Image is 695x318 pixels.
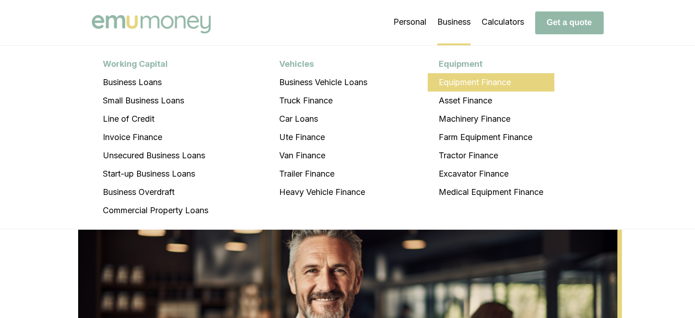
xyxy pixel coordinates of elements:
a: Small Business Loans [92,92,219,110]
a: Line of Credit [92,110,219,128]
a: Excavator Finance [428,165,554,183]
a: Machinery Finance [428,110,554,128]
a: Start-up Business Loans [92,165,219,183]
img: Emu Money logo [92,15,211,33]
a: Commercial Property Loans [92,201,219,220]
div: Vehicles [268,55,378,73]
a: Get a quote [535,17,604,27]
a: Farm Equipment Finance [428,128,554,146]
div: Working Capital [92,55,219,73]
a: Car Loans [268,110,378,128]
a: Equipment Finance [428,73,554,92]
a: Heavy Vehicle Finance [268,183,378,201]
a: Business Vehicle Loans [268,73,378,92]
a: Medical Equipment Finance [428,183,554,201]
a: Unsecured Business Loans [92,146,219,165]
a: Business Loans [92,73,219,92]
a: Truck Finance [268,92,378,110]
a: Ute Finance [268,128,378,146]
div: Equipment [428,55,554,73]
a: Asset Finance [428,92,554,110]
a: Trailer Finance [268,165,378,183]
a: Invoice Finance [92,128,219,146]
button: Get a quote [535,11,604,34]
a: Tractor Finance [428,146,554,165]
a: Business Overdraft [92,183,219,201]
a: Van Finance [268,146,378,165]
